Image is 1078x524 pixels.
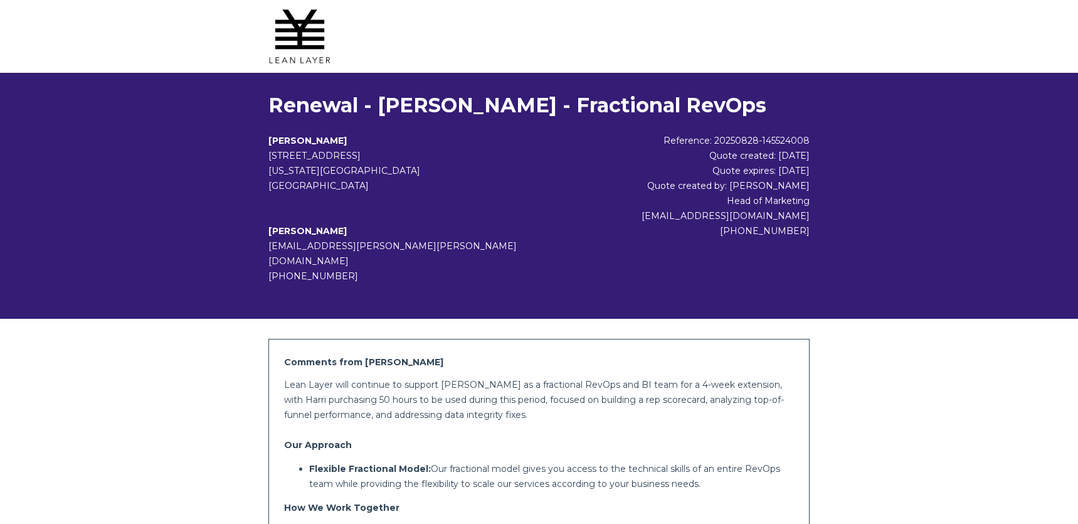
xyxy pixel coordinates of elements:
div: Reference: 20250828-145524008 [566,133,810,148]
img: Lean Layer [268,5,331,68]
strong: Flexible Fractional Model: [309,463,431,474]
h1: Renewal - [PERSON_NAME] - Fractional RevOps [268,93,810,118]
span: [EMAIL_ADDRESS][PERSON_NAME][PERSON_NAME][DOMAIN_NAME] [268,240,517,267]
p: Lean Layer will continue to support [PERSON_NAME] as a fractional RevOps and BI team for a 4-week... [284,377,795,422]
div: Quote created: [DATE] [566,148,810,163]
h2: Comments from [PERSON_NAME] [284,355,795,370]
b: [PERSON_NAME] [268,135,347,146]
p: Our fractional model gives you access to the technical skills of an entire RevOps team while prov... [309,461,795,491]
strong: How We Work Together [284,502,399,513]
div: Quote expires: [DATE] [566,163,810,178]
span: Quote created by: [PERSON_NAME] Head of Marketing [EMAIL_ADDRESS][DOMAIN_NAME] [PHONE_NUMBER] [642,180,810,237]
strong: Our Approach [284,439,352,451]
b: [PERSON_NAME] [268,225,347,237]
address: [STREET_ADDRESS] [US_STATE][GEOGRAPHIC_DATA] [GEOGRAPHIC_DATA] [268,148,566,193]
span: [PHONE_NUMBER] [268,270,358,282]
